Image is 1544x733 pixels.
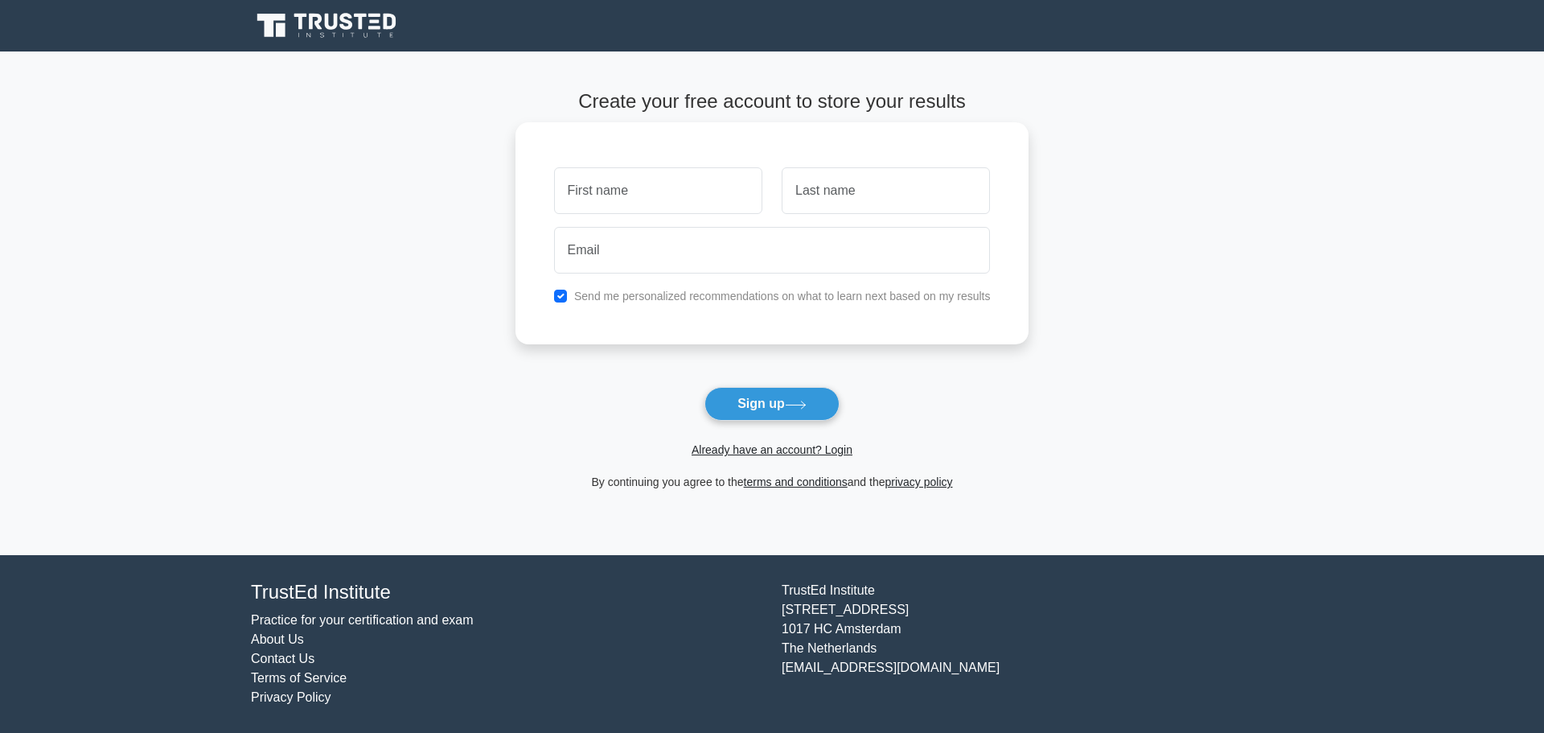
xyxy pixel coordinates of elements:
[251,652,314,665] a: Contact Us
[251,632,304,646] a: About Us
[885,476,953,488] a: privacy policy
[704,387,840,421] button: Sign up
[554,227,991,274] input: Email
[744,476,848,488] a: terms and conditions
[554,167,762,214] input: First name
[506,472,1039,492] div: By continuing you agree to the and the
[251,690,331,704] a: Privacy Policy
[772,581,1303,707] div: TrustEd Institute [STREET_ADDRESS] 1017 HC Amsterdam The Netherlands [EMAIL_ADDRESS][DOMAIN_NAME]
[515,90,1029,113] h4: Create your free account to store your results
[251,613,474,627] a: Practice for your certification and exam
[574,290,991,303] label: Send me personalized recommendations on what to learn next based on my results
[692,443,852,456] a: Already have an account? Login
[251,581,762,604] h4: TrustEd Institute
[782,167,990,214] input: Last name
[251,671,347,685] a: Terms of Service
